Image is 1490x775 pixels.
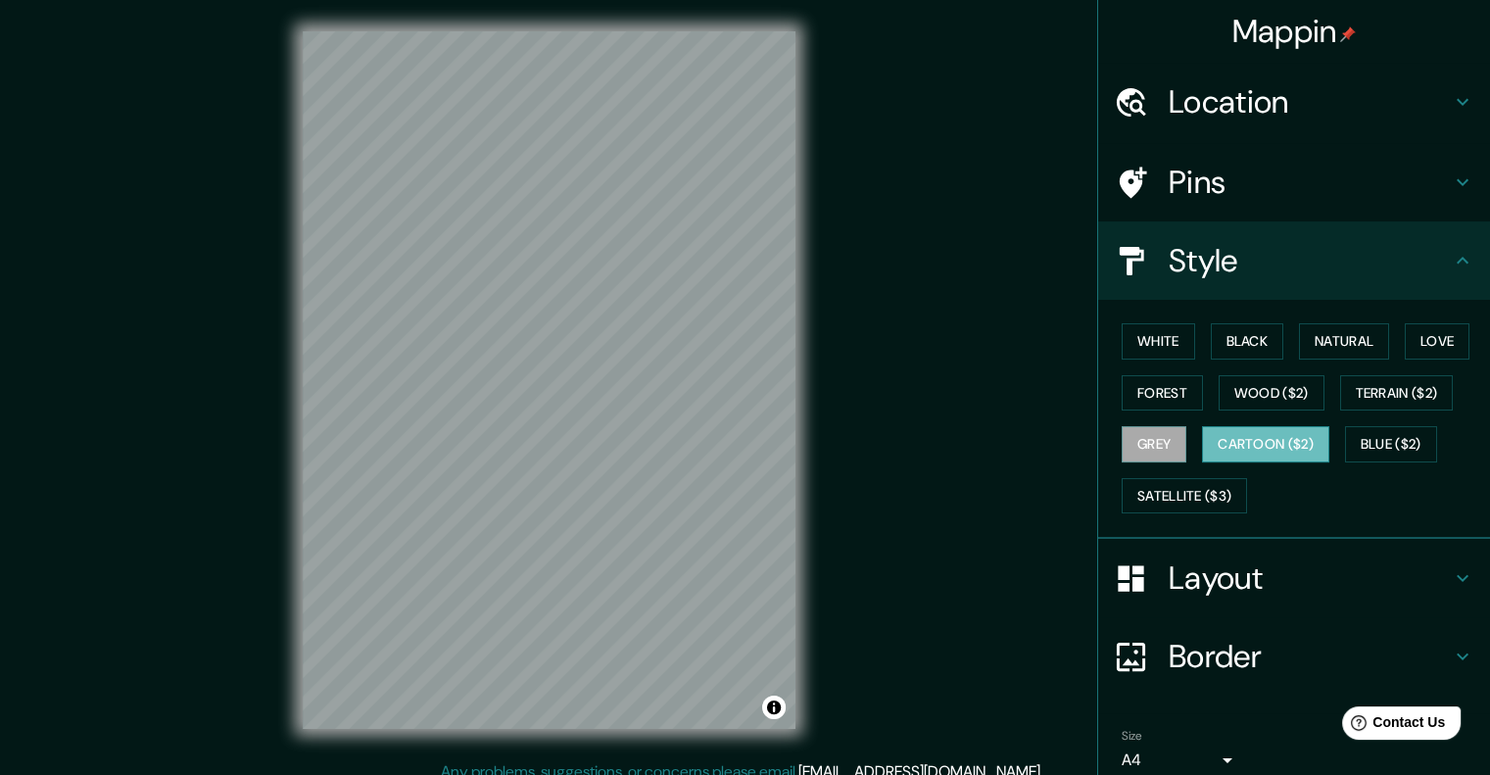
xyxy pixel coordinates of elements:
img: pin-icon.png [1340,26,1356,42]
h4: Location [1169,82,1451,121]
iframe: Help widget launcher [1316,699,1468,753]
h4: Border [1169,637,1451,676]
button: Wood ($2) [1219,375,1324,412]
button: Grey [1122,426,1186,462]
div: Style [1098,221,1490,300]
button: Love [1405,323,1469,360]
div: Layout [1098,539,1490,617]
h4: Layout [1169,558,1451,598]
h4: Style [1169,241,1451,280]
canvas: Map [303,31,795,729]
button: Black [1211,323,1284,360]
button: Satellite ($3) [1122,478,1247,514]
button: Toggle attribution [762,696,786,719]
button: Cartoon ($2) [1202,426,1329,462]
button: Forest [1122,375,1203,412]
button: Blue ($2) [1345,426,1437,462]
button: Natural [1299,323,1389,360]
div: Pins [1098,143,1490,221]
button: Terrain ($2) [1340,375,1454,412]
div: Border [1098,617,1490,696]
button: White [1122,323,1195,360]
h4: Mappin [1232,12,1357,51]
div: Location [1098,63,1490,141]
label: Size [1122,728,1142,745]
h4: Pins [1169,163,1451,202]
